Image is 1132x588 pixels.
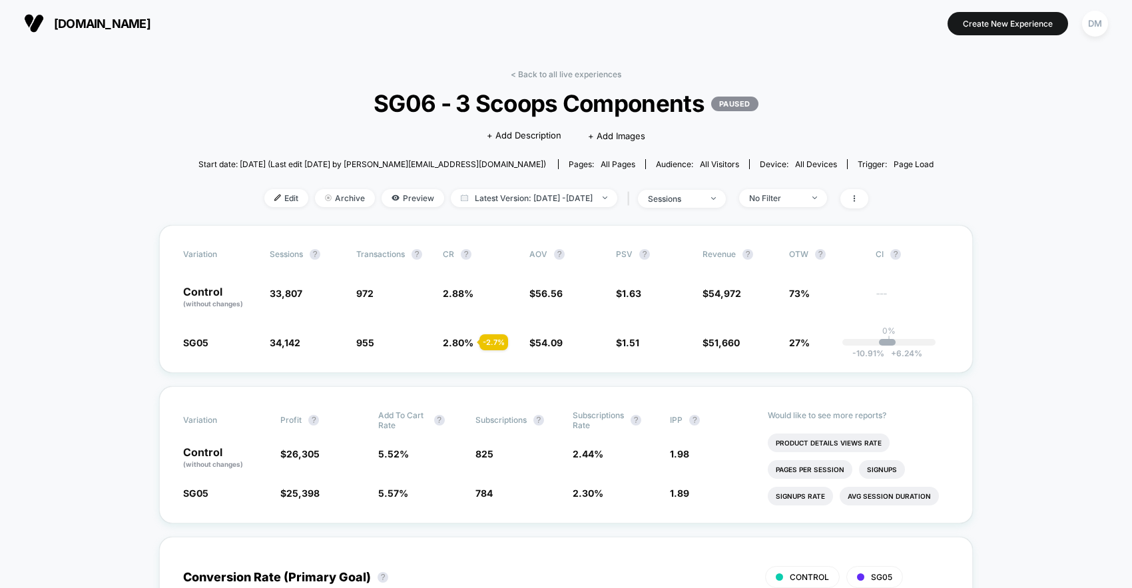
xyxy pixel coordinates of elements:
[884,348,922,358] span: 6.24 %
[183,337,208,348] span: SG05
[639,249,650,260] button: ?
[812,196,817,199] img: end
[588,131,645,141] span: + Add Images
[382,189,444,207] span: Preview
[280,487,320,499] span: $
[616,249,633,259] span: PSV
[308,415,319,426] button: ?
[270,337,300,348] span: 34,142
[378,487,408,499] span: 5.57 %
[573,448,603,459] span: 2.44 %
[378,410,427,430] span: Add To Cart Rate
[711,197,716,200] img: end
[768,460,852,479] li: Pages Per Session
[529,249,547,259] span: AOV
[183,460,243,468] span: (without changes)
[569,159,635,169] div: Pages:
[434,415,445,426] button: ?
[749,159,847,169] span: Device:
[1082,11,1108,37] div: DM
[20,13,154,34] button: [DOMAIN_NAME]
[554,249,565,260] button: ?
[768,410,950,420] p: Would like to see more reports?
[461,249,471,260] button: ?
[708,288,741,299] span: 54,972
[648,194,701,204] div: sessions
[529,337,563,348] span: $
[443,337,473,348] span: 2.80 %
[840,487,939,505] li: Avg Session Duration
[888,336,890,346] p: |
[670,415,683,425] span: IPP
[24,13,44,33] img: Visually logo
[198,159,546,169] span: Start date: [DATE] (Last edit [DATE] by [PERSON_NAME][EMAIL_ADDRESS][DOMAIN_NAME])
[286,487,320,499] span: 25,398
[622,288,641,299] span: 1.63
[54,17,150,31] span: [DOMAIN_NAME]
[183,487,208,499] span: SG05
[742,249,753,260] button: ?
[183,286,256,309] p: Control
[325,194,332,201] img: end
[789,249,862,260] span: OTW
[601,159,635,169] span: all pages
[703,288,741,299] span: $
[270,288,302,299] span: 33,807
[274,194,281,201] img: edit
[461,194,468,201] img: calendar
[378,448,409,459] span: 5.52 %
[948,12,1068,35] button: Create New Experience
[852,348,884,358] span: -10.91 %
[183,249,256,260] span: Variation
[310,249,320,260] button: ?
[479,334,508,350] div: - 2.7 %
[871,572,892,582] span: SG05
[183,300,243,308] span: (without changes)
[511,69,621,79] a: < Back to all live experiences
[280,448,320,459] span: $
[270,249,303,259] span: Sessions
[815,249,826,260] button: ?
[859,460,905,479] li: Signups
[700,159,739,169] span: All Visitors
[533,415,544,426] button: ?
[631,415,641,426] button: ?
[535,288,563,299] span: 56.56
[573,410,624,430] span: Subscriptions Rate
[451,189,617,207] span: Latest Version: [DATE] - [DATE]
[378,572,388,583] button: ?
[412,249,422,260] button: ?
[475,487,493,499] span: 784
[235,89,896,117] span: SG06 - 3 Scoops Components
[890,249,901,260] button: ?
[795,159,837,169] span: all devices
[670,487,689,499] span: 1.89
[670,448,689,459] span: 1.98
[487,129,561,143] span: + Add Description
[789,288,810,299] span: 73%
[768,487,833,505] li: Signups Rate
[264,189,308,207] span: Edit
[711,97,758,111] p: PAUSED
[703,249,736,259] span: Revenue
[656,159,739,169] div: Audience:
[894,159,934,169] span: Page Load
[858,159,934,169] div: Trigger:
[443,288,473,299] span: 2.88 %
[616,337,639,348] span: $
[768,434,890,452] li: Product Details Views Rate
[790,572,829,582] span: CONTROL
[475,415,527,425] span: Subscriptions
[183,447,267,469] p: Control
[882,326,896,336] p: 0%
[689,415,700,426] button: ?
[708,337,740,348] span: 51,660
[749,193,802,203] div: No Filter
[315,189,375,207] span: Archive
[624,189,638,208] span: |
[475,448,493,459] span: 825
[280,415,302,425] span: Profit
[443,249,454,259] span: CR
[891,348,896,358] span: +
[573,487,603,499] span: 2.30 %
